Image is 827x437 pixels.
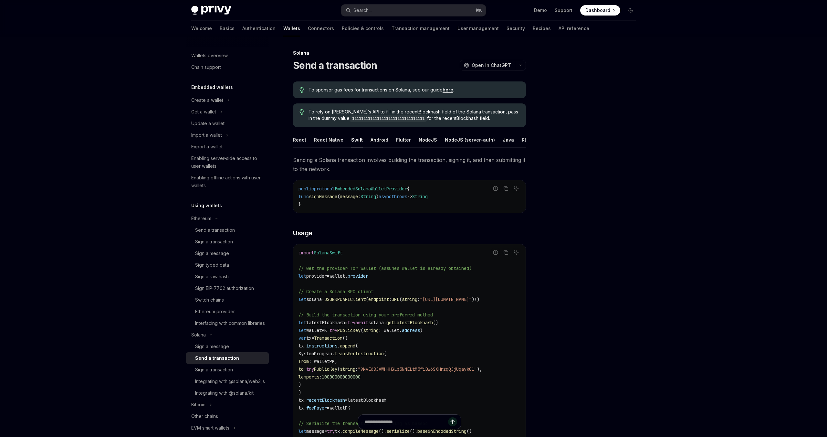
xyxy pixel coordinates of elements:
span: : [417,296,420,302]
span: : [358,194,361,199]
span: } [298,201,301,207]
span: SolanaSwift [314,250,342,256]
div: Flutter [396,132,411,147]
span: String [361,194,376,199]
div: Search... [353,6,372,14]
span: ( [337,194,340,199]
span: ) [376,194,379,199]
span: wallet. [330,273,348,279]
span: String [412,194,428,199]
a: Send a transaction [186,224,269,236]
span: "9NvE68JVWHHHGLp5NNELtM5fiBw6SXHrzqQJjUqaykC1" [358,366,477,372]
a: here [443,87,453,93]
span: ( [355,343,358,349]
span: tx. [298,397,306,403]
a: Recipes [533,21,551,36]
span: "[URL][DOMAIN_NAME]" [420,296,472,302]
a: Other chains [186,410,269,422]
a: Chain support [186,61,269,73]
span: string [363,327,379,333]
button: Ask AI [512,184,520,193]
span: message [340,194,358,199]
a: Send a transaction [186,352,269,364]
a: Sign EIP-7702 authorization [186,282,269,294]
span: JSONRPCAPIClient [324,296,366,302]
span: : walletPK, [309,358,337,364]
a: API reference [559,21,589,36]
span: = [327,327,330,333]
div: Sign typed data [195,261,229,269]
span: = [311,335,314,341]
button: Toggle Import a wallet section [186,129,269,141]
a: Ethereum provider [186,306,269,317]
a: Export a wallet [186,141,269,153]
div: Wallets overview [191,52,228,59]
span: let [298,320,306,325]
div: NodeJS (server-auth) [445,132,495,147]
span: ) [420,327,423,333]
span: tx. [298,343,306,349]
span: -> [407,194,412,199]
span: recentBlockhash [306,397,345,403]
div: Swift [351,132,363,147]
span: throws [392,194,407,199]
span: Open in ChatGPT [472,62,511,69]
button: Toggle Ethereum section [186,213,269,224]
span: tx [306,335,311,341]
div: Integrating with @solana/web3.js [195,378,265,385]
div: Send a transaction [195,354,239,362]
button: Open search [341,5,486,16]
div: Sign a transaction [195,366,233,374]
span: to [298,366,304,372]
div: Import a wallet [191,131,222,139]
span: let [298,273,306,279]
span: address [402,327,420,333]
input: Ask a question... [365,415,448,429]
span: 100000000000000 [322,374,361,380]
span: import [298,250,314,256]
div: Ethereum provider [195,308,235,315]
span: from [298,358,309,364]
span: await [355,320,368,325]
span: Transaction [314,335,342,341]
span: provider [306,273,327,279]
span: // Build the transaction using your preferred method [298,312,433,318]
span: : [389,296,392,302]
span: latestBlockhash [306,320,345,325]
span: try [330,327,337,333]
span: let [298,296,306,302]
button: Toggle Get a wallet section [186,106,269,118]
span: = [327,273,330,279]
a: Integrating with @solana/kit [186,387,269,399]
span: endpoint [368,296,389,302]
span: . [337,343,340,349]
a: User management [457,21,499,36]
span: instructions [306,343,337,349]
span: : wallet. [379,327,402,333]
span: protocol [314,186,335,192]
div: Sign a message [195,250,229,257]
span: Sending a Solana transaction involves building the transaction, signing it, and then submitting i... [293,155,526,174]
a: Basics [220,21,235,36]
span: // Get the provider for wallet (assumes wallet is already obtained) [298,265,472,271]
span: ), [477,366,482,372]
a: Update a wallet [186,118,269,129]
span: let [298,327,306,333]
div: React [293,132,306,147]
span: solana. [368,320,386,325]
a: Security [507,21,525,36]
div: Update a wallet [191,120,225,127]
span: Usage [293,229,312,238]
span: PublicKey [314,366,337,372]
span: walletPK [330,405,350,411]
div: Export a wallet [191,143,223,151]
div: Ethereum [191,215,211,222]
button: Report incorrect code [491,184,500,193]
span: try [348,320,355,325]
span: signMessage [309,194,337,199]
div: Create a wallet [191,96,223,104]
a: Sign a transaction [186,364,269,376]
span: = [322,296,324,302]
button: Toggle dark mode [625,5,636,16]
a: Demo [534,7,547,14]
